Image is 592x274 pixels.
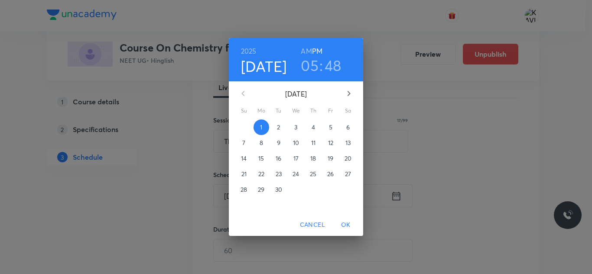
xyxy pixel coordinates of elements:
button: 7 [236,135,252,151]
button: 3 [288,119,304,135]
button: 20 [340,151,356,166]
button: 9 [271,135,286,151]
button: 15 [254,151,269,166]
p: 2 [277,123,280,132]
p: 9 [277,139,280,147]
h3: : [319,56,323,74]
button: 29 [254,182,269,197]
button: 1 [254,119,269,135]
span: Mo [254,106,269,115]
p: 15 [258,154,264,163]
button: 26 [323,166,338,182]
button: [DATE] [241,57,287,75]
p: 30 [275,185,282,194]
button: 13 [340,135,356,151]
button: AM [301,45,312,57]
button: 4 [306,119,321,135]
span: Fr [323,106,338,115]
p: 20 [345,154,351,163]
p: 6 [346,123,350,132]
button: 19 [323,151,338,166]
p: 11 [311,139,316,147]
p: 1 [260,123,262,132]
button: 12 [323,135,338,151]
span: Sa [340,106,356,115]
p: 24 [293,170,299,178]
button: 5 [323,119,338,135]
p: 25 [310,170,316,178]
p: 29 [258,185,264,194]
span: OK [335,219,356,230]
button: 30 [271,182,286,197]
p: 22 [258,170,264,178]
button: 48 [325,56,342,74]
button: OK [332,217,360,233]
button: 6 [340,119,356,135]
p: 28 [241,185,247,194]
button: 10 [288,135,304,151]
p: 12 [328,139,333,147]
p: 17 [293,154,299,163]
p: 4 [312,123,315,132]
button: 22 [254,166,269,182]
button: PM [312,45,322,57]
button: 23 [271,166,286,182]
button: 11 [306,135,321,151]
button: 2 [271,119,286,135]
button: 21 [236,166,252,182]
span: Cancel [300,219,325,230]
span: We [288,106,304,115]
p: 8 [260,139,263,147]
button: 14 [236,151,252,166]
button: 8 [254,135,269,151]
button: Cancel [296,217,329,233]
p: 23 [276,170,282,178]
button: 18 [306,151,321,166]
button: 28 [236,182,252,197]
p: 27 [345,170,351,178]
p: 16 [276,154,281,163]
button: 05 [301,56,319,74]
button: 25 [306,166,321,182]
span: Su [236,106,252,115]
p: 7 [242,139,245,147]
p: 21 [241,170,247,178]
p: [DATE] [254,89,338,99]
p: 13 [345,139,351,147]
p: 14 [241,154,247,163]
button: 16 [271,151,286,166]
button: 2025 [241,45,257,57]
p: 26 [327,170,334,178]
button: 17 [288,151,304,166]
p: 10 [293,139,299,147]
p: 19 [328,154,333,163]
span: Th [306,106,321,115]
p: 18 [310,154,316,163]
button: 24 [288,166,304,182]
p: 3 [294,123,297,132]
button: 27 [340,166,356,182]
span: Tu [271,106,286,115]
p: 5 [329,123,332,132]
